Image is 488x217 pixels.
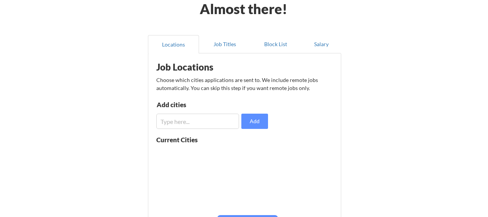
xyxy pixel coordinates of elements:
[148,35,199,53] button: Locations
[250,35,301,53] button: Block List
[156,76,332,92] div: Choose which cities applications are sent to. We include remote jobs automatically. You can skip ...
[301,35,341,53] button: Salary
[241,114,268,129] button: Add
[157,101,236,108] div: Add cities
[156,63,252,72] div: Job Locations
[156,114,239,129] input: Type here...
[199,35,250,53] button: Job Titles
[156,137,214,143] div: Current Cities
[191,2,297,16] div: Almost there!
